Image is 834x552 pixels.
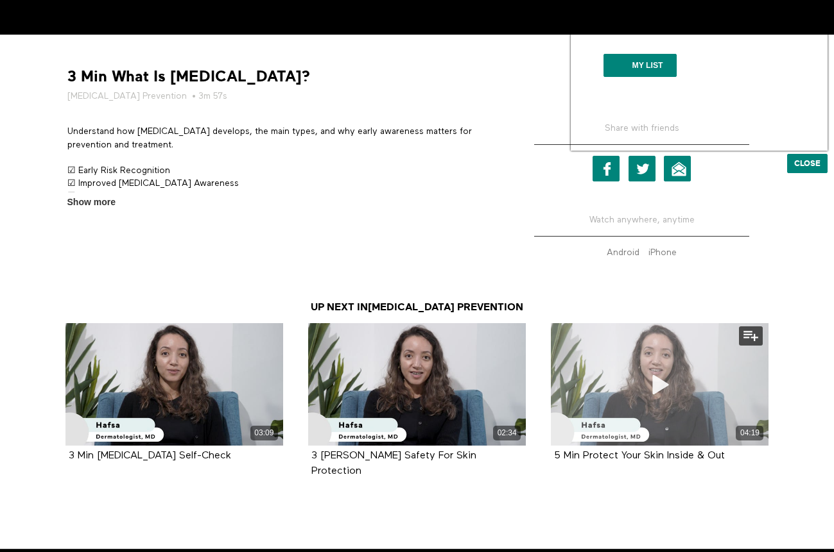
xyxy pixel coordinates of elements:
[534,204,749,237] h5: Watch anywhere, anytime
[311,451,476,476] strong: 3 Min Sun Safety For Skin Protection
[67,125,498,151] p: Understand how [MEDICAL_DATA] develops, the main types, and why early awareness matters for preve...
[67,90,498,103] h5: • 3m 57s
[739,326,763,346] button: Add to my list
[250,426,278,440] div: 03:09
[551,323,769,446] a: 5 Min Protect Your Skin Inside & Out 04:19
[629,156,656,181] a: Twitter
[645,248,680,257] a: iPhone
[69,451,231,461] strong: 3 Min Skin Cancer Self-Check
[58,301,777,314] h3: Up Next in
[69,451,231,460] a: 3 Min [MEDICAL_DATA] Self-Check
[67,90,187,103] a: [MEDICAL_DATA] Prevention
[554,451,725,460] a: 5 Min Protect Your Skin Inside & Out
[607,248,639,257] strong: Android
[368,301,523,313] a: [MEDICAL_DATA] Prevention
[308,323,526,446] a: 3 Min Sun Safety For Skin Protection 02:34
[571,6,828,151] iframe: Video Player
[67,164,498,203] p: ☑ Early Risk Recognition ☑ Improved [MEDICAL_DATA] Awareness ☑ Smarter Prevention Strategies
[534,122,749,145] h5: Share with friends
[736,426,763,440] div: 04:19
[604,248,643,257] a: Android
[67,196,116,209] span: Show more
[648,248,677,257] strong: iPhone
[593,156,620,181] a: Facebook
[311,451,476,475] a: 3 [PERSON_NAME] Safety For Skin Protection
[65,323,283,446] a: 3 Min Skin Cancer Self-Check 03:09
[67,67,310,87] strong: 3 Min What Is [MEDICAL_DATA]?
[664,156,691,181] a: Email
